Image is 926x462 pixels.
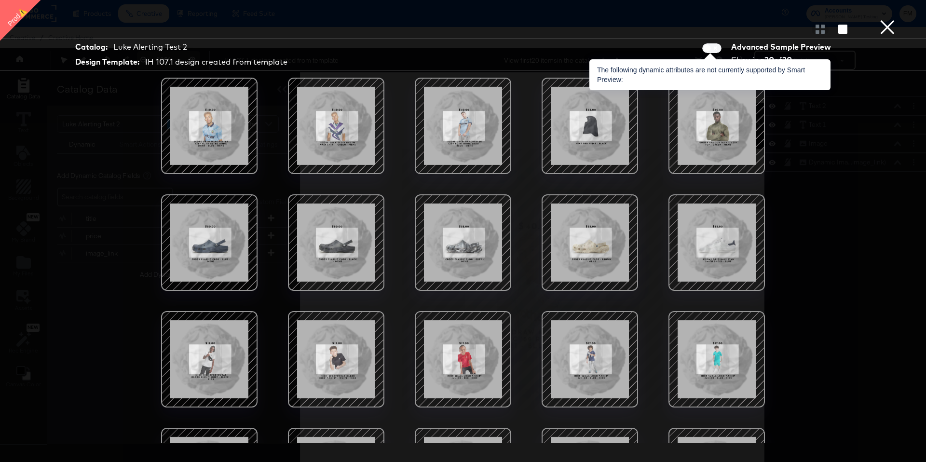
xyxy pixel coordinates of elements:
[75,41,108,53] strong: Catalog:
[75,56,139,68] strong: Design Template:
[731,41,834,53] div: Advanced Sample Preview
[764,55,774,65] strong: 20
[113,41,187,53] div: Luke Alerting Test 2
[145,56,287,68] div: IH 107.1 design created from template
[782,55,792,65] strong: 20
[731,54,834,66] div: Showing of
